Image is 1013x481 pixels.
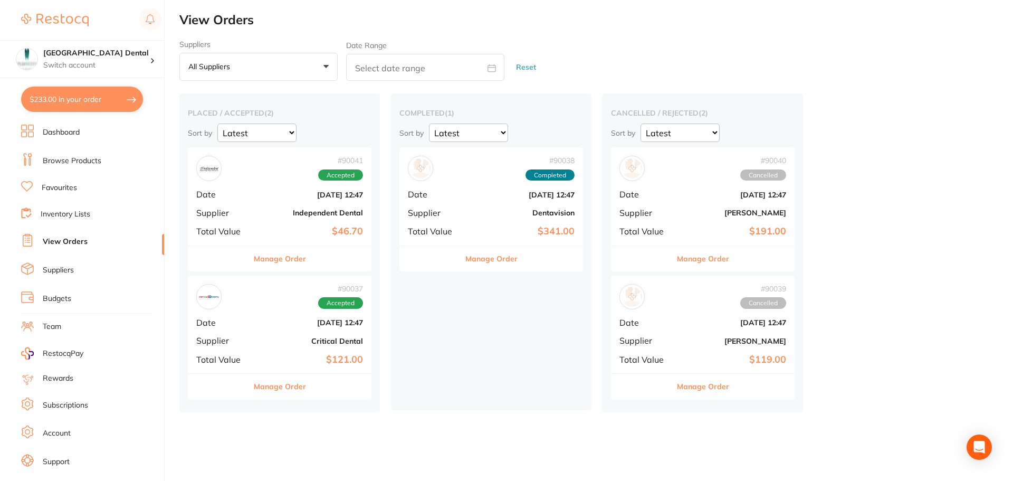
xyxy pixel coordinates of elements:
span: Supplier [408,208,461,218]
b: $46.70 [257,226,363,237]
b: [DATE] 12:47 [681,191,786,199]
div: Critical Dental#90037AcceptedDate[DATE] 12:47SupplierCritical DentalTotal Value$121.00Manage Order [188,276,371,400]
span: Accepted [318,169,363,181]
button: Manage Order [254,246,306,271]
button: Manage Order [465,246,518,271]
h2: View Orders [179,13,1013,27]
a: Inventory Lists [41,209,90,220]
b: $119.00 [681,354,786,365]
a: Restocq Logo [21,8,89,32]
span: # 90041 [318,156,363,165]
span: Date [196,318,249,327]
span: # 90040 [740,156,786,165]
a: Dashboard [43,127,80,138]
a: Support [43,457,70,467]
b: Critical Dental [257,337,363,345]
span: Supplier [619,208,672,218]
a: Browse Products [43,156,101,166]
img: Critical Dental [199,287,219,307]
a: Favourites [42,183,77,193]
img: RestocqPay [21,347,34,360]
span: Date [619,190,672,199]
p: Sort by [611,128,635,138]
span: Total Value [196,227,249,236]
img: Restocq Logo [21,14,89,26]
a: Account [43,428,71,439]
span: Date [619,318,672,327]
b: [PERSON_NAME] [681,337,786,345]
label: Date Range [346,41,387,50]
h2: cancelled / rejected ( 2 ) [611,108,795,118]
a: Suppliers [43,265,74,276]
b: [PERSON_NAME] [681,209,786,217]
span: Total Value [619,355,672,364]
input: Select date range [346,54,504,81]
p: All suppliers [188,62,234,71]
p: Sort by [188,128,212,138]
button: Manage Order [677,374,729,399]
a: RestocqPay [21,347,83,360]
span: Date [196,190,249,199]
img: Independent Dental [199,158,219,178]
div: Open Intercom Messenger [967,435,992,460]
span: # 90039 [740,285,786,293]
button: Reset [513,53,539,81]
p: Switch account [43,60,150,71]
span: Cancelled [740,297,786,309]
span: Accepted [318,297,363,309]
a: View Orders [43,237,88,247]
span: Supplier [196,208,249,218]
b: [DATE] 12:47 [257,318,363,327]
b: $341.00 [469,226,575,237]
b: [DATE] 12:47 [469,191,575,199]
h2: completed ( 1 ) [399,108,583,118]
h2: placed / accepted ( 2 ) [188,108,371,118]
p: Sort by [399,128,424,138]
span: Cancelled [740,169,786,181]
b: [DATE] 12:47 [257,191,363,199]
a: Team [43,322,61,332]
span: Supplier [619,336,672,345]
b: Dentavision [469,209,575,217]
h4: Capalaba Park Dental [43,48,150,59]
span: Completed [525,169,575,181]
a: Budgets [43,294,71,304]
span: Total Value [408,227,461,236]
img: Capalaba Park Dental [16,49,37,70]
button: All suppliers [179,53,338,81]
label: Suppliers [179,40,338,49]
span: Supplier [196,336,249,345]
button: Manage Order [677,246,729,271]
span: Total Value [196,355,249,364]
span: RestocqPay [43,348,83,359]
b: [DATE] 12:47 [681,318,786,327]
span: # 90038 [525,156,575,165]
img: Adam Dental [622,158,642,178]
a: Rewards [43,373,73,384]
img: Dentavision [410,158,431,178]
img: Henry Schein Halas [622,287,642,307]
span: Total Value [619,227,672,236]
span: Date [408,190,461,199]
b: $121.00 [257,354,363,365]
b: $191.00 [681,226,786,237]
button: Manage Order [254,374,306,399]
a: Subscriptions [43,400,88,411]
b: Independent Dental [257,209,363,217]
div: Independent Dental#90041AcceptedDate[DATE] 12:47SupplierIndependent DentalTotal Value$46.70Manage... [188,147,371,271]
button: $233.00 in your order [21,87,143,112]
span: # 90037 [318,285,363,293]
